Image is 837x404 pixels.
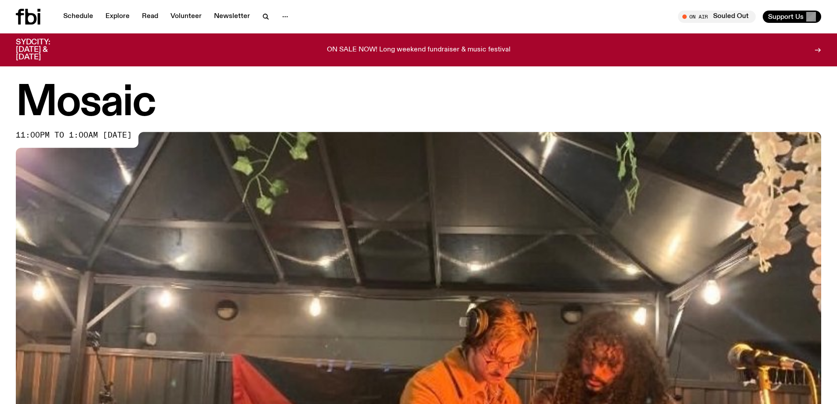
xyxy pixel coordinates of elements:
a: Newsletter [209,11,255,23]
a: Volunteer [165,11,207,23]
button: Support Us [763,11,821,23]
button: On AirSouled Out [678,11,756,23]
a: Schedule [58,11,98,23]
p: ON SALE NOW! Long weekend fundraiser & music festival [327,46,511,54]
a: Explore [100,11,135,23]
span: 11:00pm to 1:00am [DATE] [16,132,132,139]
a: Read [137,11,163,23]
span: Support Us [768,13,804,21]
h3: SYDCITY: [DATE] & [DATE] [16,39,72,61]
h1: Mosaic [16,84,821,123]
